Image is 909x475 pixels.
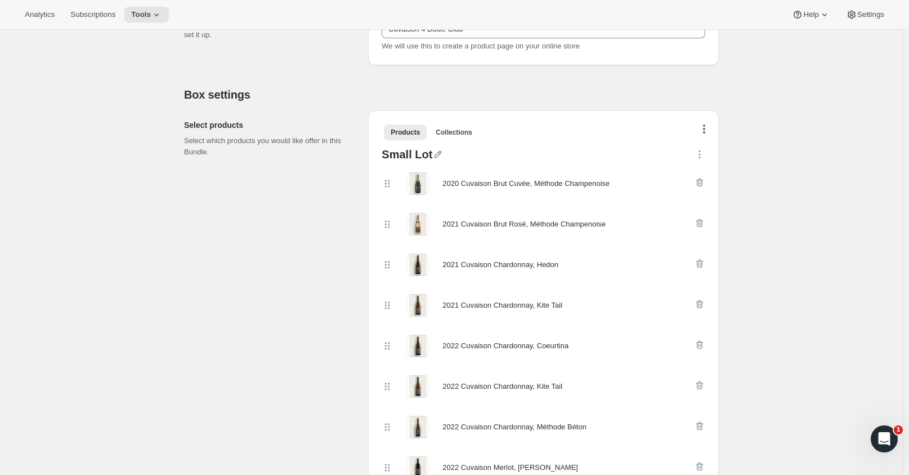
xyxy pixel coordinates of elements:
[442,259,558,270] div: 2021 Cuvaison Chardonnay, Hedon
[442,178,610,189] div: 2020 Cuvaison Brut Cuvée, Méthode Champenoise
[436,128,472,137] span: Collections
[18,7,61,23] button: Analytics
[382,149,432,163] div: Small Lot
[442,219,606,230] div: 2021 Cuvaison Brut Rosé, Méthode Champenoise
[382,42,580,50] span: We will use this to create a product page on your online store
[442,300,562,311] div: 2021 Cuvaison Chardonnay, Kite Tail
[442,462,578,473] div: 2022 Cuvaison Merlot, [PERSON_NAME]
[184,88,719,101] h2: Box settings
[894,425,903,434] span: 1
[184,119,350,131] h2: Select products
[857,10,884,19] span: Settings
[184,135,350,158] p: Select which products you would like offer in this Bundle.
[871,425,898,452] iframe: Intercom live chat
[803,10,818,19] span: Help
[64,7,122,23] button: Subscriptions
[442,421,586,433] div: 2022 Cuvaison Chardonnay, Méthode Béton
[785,7,836,23] button: Help
[25,10,55,19] span: Analytics
[70,10,115,19] span: Subscriptions
[131,10,151,19] span: Tools
[391,128,420,137] span: Products
[442,340,568,352] div: 2022 Cuvaison Chardonnay, Coeurtina
[839,7,891,23] button: Settings
[124,7,169,23] button: Tools
[442,381,562,392] div: 2022 Cuvaison Chardonnay, Kite Tail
